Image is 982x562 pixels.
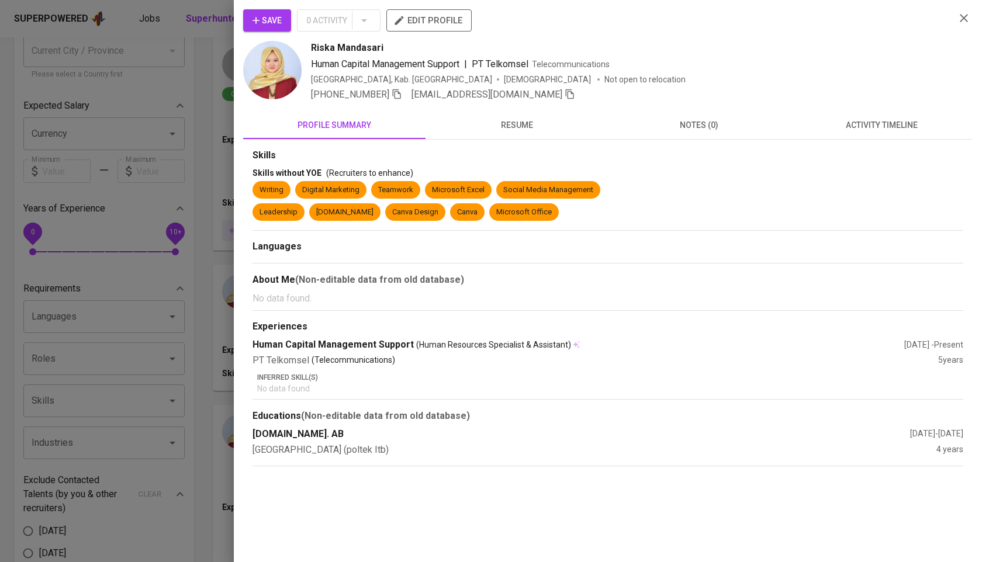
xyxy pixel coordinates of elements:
span: [DEMOGRAPHIC_DATA] [504,74,593,85]
b: (Non-editable data from old database) [301,410,470,421]
p: No data found. [257,383,963,394]
span: profile summary [250,118,419,133]
div: Languages [253,240,963,254]
div: [DOMAIN_NAME] [316,207,374,218]
span: PT Telkomsel [472,58,528,70]
p: Inferred Skill(s) [257,372,963,383]
div: Leadership [260,207,298,218]
span: [DATE] - [DATE] [910,429,963,438]
p: (Telecommunications) [312,354,395,367]
span: notes (0) [615,118,783,133]
div: About Me [253,273,963,287]
img: 803af3dab0949a115668803dae0d8f74.jpg [243,41,302,99]
div: [DOMAIN_NAME]. AB [253,428,910,441]
span: (Human Resources Specialist & Assistant) [416,339,571,351]
button: edit profile [386,9,472,32]
div: [GEOGRAPHIC_DATA], Kab. [GEOGRAPHIC_DATA] [311,74,492,85]
div: Teamwork [378,185,413,196]
b: (Non-editable data from old database) [295,274,464,285]
div: Digital Marketing [302,185,359,196]
button: Save [243,9,291,32]
span: edit profile [396,13,462,28]
span: Riska Mandasari [311,41,383,55]
p: No data found. [253,292,963,306]
div: Canva Design [392,207,438,218]
span: [EMAIL_ADDRESS][DOMAIN_NAME] [412,89,562,100]
span: Human Capital Management Support [311,58,459,70]
div: [GEOGRAPHIC_DATA] (poltek Itb) [253,443,936,457]
div: PT Telkomsel [253,354,938,367]
span: resume [433,118,601,133]
span: Telecommunications [532,60,610,69]
span: Save [253,13,282,28]
div: 5 years [938,354,963,367]
span: activity timeline [797,118,966,133]
div: [DATE] - Present [904,339,963,351]
div: Microsoft Office [496,207,552,218]
a: edit profile [386,15,472,25]
div: Writing [260,185,283,196]
div: Canva [457,207,478,218]
span: Skills without YOE [253,168,321,178]
span: (Recruiters to enhance) [326,168,413,178]
div: Social Media Management [503,185,593,196]
span: [PHONE_NUMBER] [311,89,389,100]
div: Experiences [253,320,963,334]
div: Microsoft Excel [432,185,485,196]
div: Human Capital Management Support [253,338,904,352]
div: 4 years [936,443,963,457]
div: Educations [253,409,963,423]
div: Skills [253,149,963,162]
p: Not open to relocation [604,74,686,85]
span: | [464,57,467,71]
